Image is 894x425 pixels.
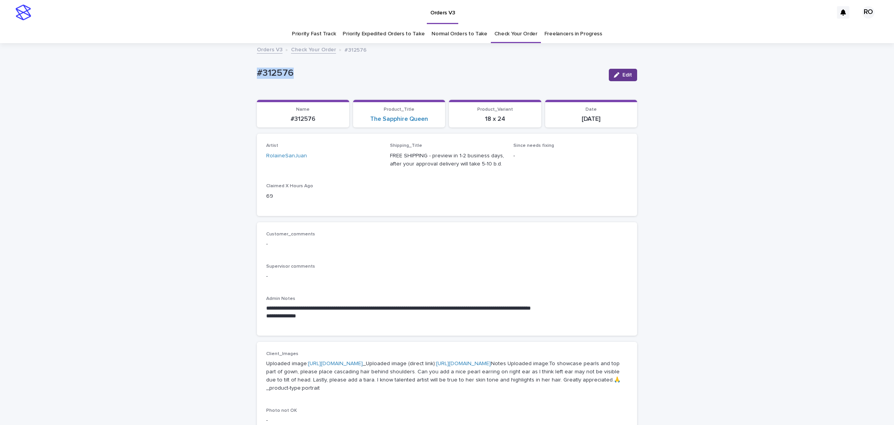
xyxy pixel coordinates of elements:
span: Date [586,107,597,112]
p: - [266,416,628,425]
p: FREE SHIPPING - preview in 1-2 business days, after your approval delivery will take 5-10 b.d. [390,152,504,168]
p: 18 x 24 [454,115,537,123]
p: #312576 [257,68,603,79]
span: Photo not OK [266,408,297,413]
span: Edit [622,72,632,78]
span: Product_Variant [477,107,513,112]
div: RO [862,6,875,19]
a: [URL][DOMAIN_NAME] [436,361,491,366]
p: - [513,152,628,160]
a: Normal Orders to Take [431,25,487,43]
span: Supervisor comments [266,264,315,269]
span: Claimed X Hours Ago [266,184,313,188]
p: [DATE] [550,115,633,123]
span: Client_Images [266,352,298,356]
span: Shipping_Title [390,143,422,148]
a: Priority Fast Track [292,25,336,43]
a: Check Your Order [494,25,537,43]
span: Customer_comments [266,232,315,237]
a: RolaineSanJuan [266,152,307,160]
p: #312576 [345,45,367,54]
p: - [266,272,628,280]
p: #312576 [262,115,345,123]
a: Priority Expedited Orders to Take [343,25,424,43]
span: Since needs fixing [513,143,554,148]
a: The Sapphire Queen [370,115,428,123]
span: Admin Notes [266,296,295,301]
a: Freelancers in Progress [544,25,602,43]
a: Orders V3 [257,45,282,54]
a: [URL][DOMAIN_NAME] [308,361,363,366]
span: Product_Title [384,107,414,112]
span: Name [296,107,310,112]
p: - [266,240,628,248]
button: Edit [609,69,637,81]
p: Uploaded image: _Uploaded image (direct link): Notes Uploaded image:To showcase pearls and top pa... [266,360,628,392]
img: stacker-logo-s-only.png [16,5,31,20]
span: Artist [266,143,278,148]
p: 69 [266,192,381,200]
a: Check Your Order [291,45,336,54]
